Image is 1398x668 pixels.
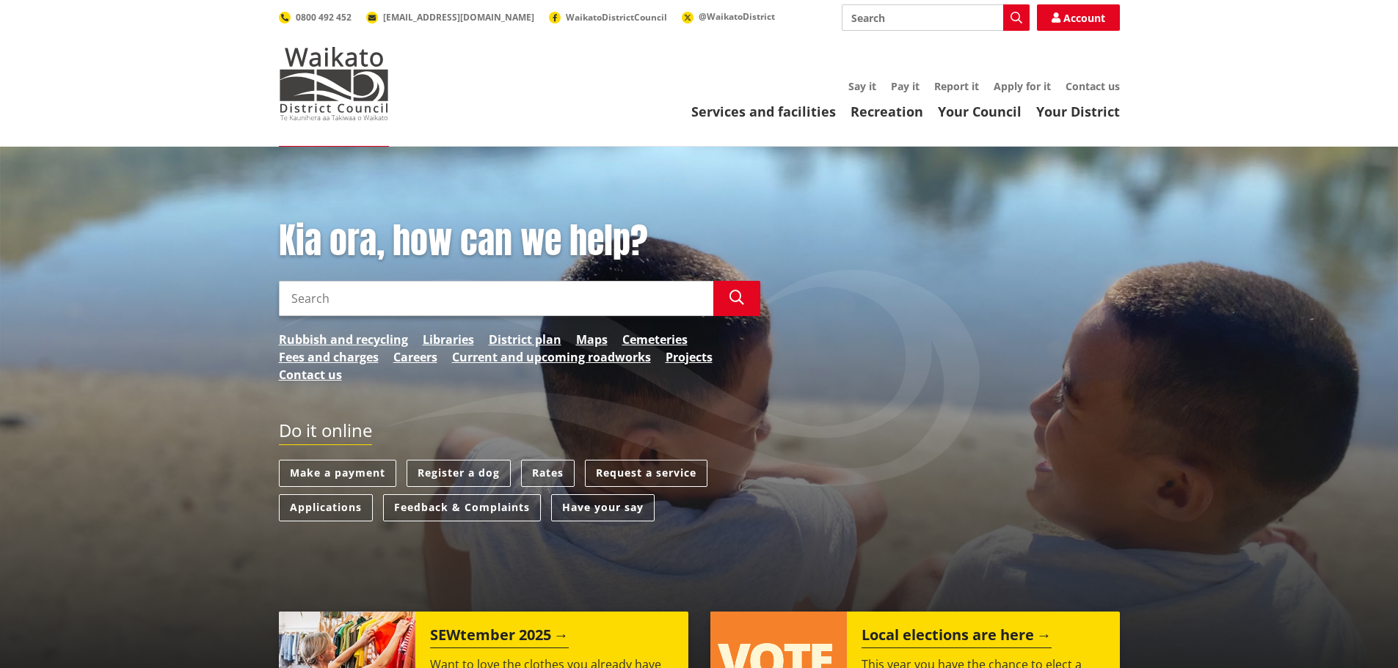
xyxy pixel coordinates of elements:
a: Apply for it [994,79,1051,93]
a: Rates [521,460,575,487]
a: Pay it [891,79,920,93]
a: Have your say [551,494,655,521]
h2: SEWtember 2025 [430,626,569,648]
a: Services and facilities [691,103,836,120]
a: Contact us [1066,79,1120,93]
a: WaikatoDistrictCouncil [549,11,667,23]
a: Cemeteries [622,331,688,348]
a: Fees and charges [279,348,379,366]
a: Current and upcoming roadworks [452,348,651,366]
h2: Do it online [279,420,372,446]
img: Waikato District Council - Te Kaunihera aa Takiwaa o Waikato [279,47,389,120]
a: Feedback & Complaints [383,494,541,521]
a: Your Council [938,103,1022,120]
input: Search input [279,281,713,316]
a: Account [1037,4,1120,31]
a: Request a service [585,460,707,487]
a: 0800 492 452 [279,11,352,23]
a: District plan [489,331,561,348]
a: Applications [279,494,373,521]
span: [EMAIL_ADDRESS][DOMAIN_NAME] [383,11,534,23]
a: [EMAIL_ADDRESS][DOMAIN_NAME] [366,11,534,23]
span: WaikatoDistrictCouncil [566,11,667,23]
a: Rubbish and recycling [279,331,408,348]
a: Make a payment [279,460,396,487]
a: Contact us [279,366,342,383]
h2: Local elections are here [862,626,1052,648]
a: Report it [934,79,979,93]
a: Projects [666,348,713,366]
a: Libraries [423,331,474,348]
a: Say it [848,79,876,93]
a: Register a dog [407,460,511,487]
a: Careers [393,348,437,366]
a: Maps [576,331,608,348]
span: 0800 492 452 [296,11,352,23]
a: Your District [1036,103,1120,120]
a: @WaikatoDistrict [682,10,775,23]
a: Recreation [851,103,923,120]
span: @WaikatoDistrict [699,10,775,23]
input: Search input [842,4,1030,31]
h1: Kia ora, how can we help? [279,220,760,263]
